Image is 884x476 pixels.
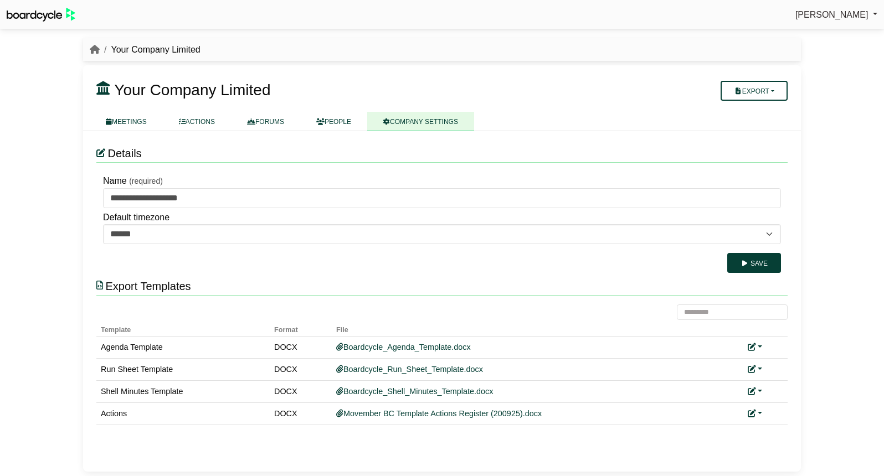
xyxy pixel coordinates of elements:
[90,112,163,131] a: MEETINGS
[114,81,270,99] span: Your Company Limited
[96,320,270,336] th: Template
[163,112,231,131] a: ACTIONS
[336,409,542,418] a: Movember BC Template Actions Register (200925).docx
[795,8,877,22] a: [PERSON_NAME]
[795,10,868,19] span: [PERSON_NAME]
[103,210,169,225] label: Default timezone
[103,174,127,188] label: Name
[96,402,270,425] td: Actions
[336,387,493,396] a: Boardcycle_Shell_Minutes_Template.docx
[96,380,270,402] td: Shell Minutes Template
[300,112,367,131] a: PEOPLE
[336,343,471,351] a: Boardcycle_Agenda_Template.docx
[270,380,332,402] td: DOCX
[107,147,141,159] span: Details
[231,112,300,131] a: FORUMS
[100,43,201,57] li: Your Company Limited
[727,253,781,273] button: Save
[96,336,270,358] td: Agenda Template
[270,358,332,380] td: DOCX
[367,112,474,131] a: COMPANY SETTINGS
[270,402,332,425] td: DOCX
[270,320,332,336] th: Format
[90,43,201,57] nav: breadcrumb
[721,81,788,101] button: Export
[336,365,483,374] a: Boardcycle_Run_Sheet_Template.docx
[270,336,332,358] td: DOCX
[96,358,270,380] td: Run Sheet Template
[105,280,191,292] span: Export Templates
[332,320,743,336] th: File
[129,177,163,185] small: (required)
[7,8,75,22] img: BoardcycleBlackGreen-aaafeed430059cb809a45853b8cf6d952af9d84e6e89e1f1685b34bfd5cb7d64.svg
